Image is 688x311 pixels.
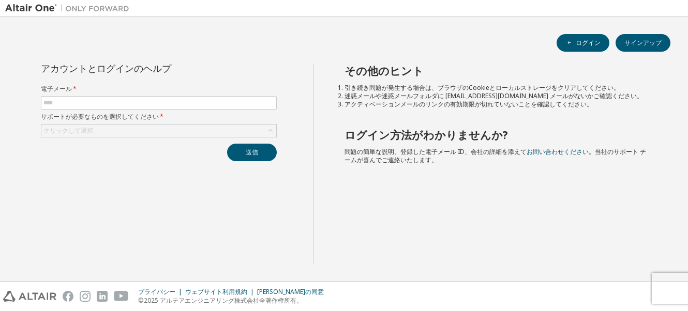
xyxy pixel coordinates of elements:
[144,296,303,305] font: 2025 アルテアエンジニアリング株式会社全著作権所有。
[557,34,609,52] button: ログイン
[616,34,670,52] button: サインアップ
[80,291,91,302] img: instagram.svg
[138,296,330,305] p: ©
[345,64,652,77] h2: その他のヒント
[527,147,589,156] a: お問い合わせください
[63,291,73,302] img: facebook.svg
[41,64,230,72] div: アカウントとログインのヘルプ
[138,288,185,296] div: プライバシー
[43,127,93,135] div: クリックして選択
[345,147,646,164] span: 問題の簡単な説明、登録した電子メール ID、会社の詳細を添えて 。当社のサポート チームが喜んでご連絡いたします。
[345,92,652,100] li: 迷惑メールや迷惑メールフォルダに [EMAIL_ADDRESS][DOMAIN_NAME] メールがないかご確認ください。
[345,84,652,92] li: 引き続き問題が発生する場合は、ブラウザのCookieとローカルストレージをクリアしてください。
[3,291,56,302] img: altair_logo.svg
[97,291,108,302] img: linkedin.svg
[576,39,601,47] font: ログイン
[41,84,72,93] font: 電子メール
[257,288,330,296] div: [PERSON_NAME]の同意
[345,128,652,142] h2: ログイン方法がわかりませんか?
[185,288,257,296] div: ウェブサイト利用規約
[41,125,276,137] div: クリックして選択
[41,112,159,121] font: サポートが必要なものを選択してください
[227,144,277,161] button: 送信
[345,100,652,108] li: アクティベーションメールのリンクの有効期限が切れていないことを確認してください。
[114,291,129,302] img: youtube.svg
[5,3,134,13] img: Altair One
